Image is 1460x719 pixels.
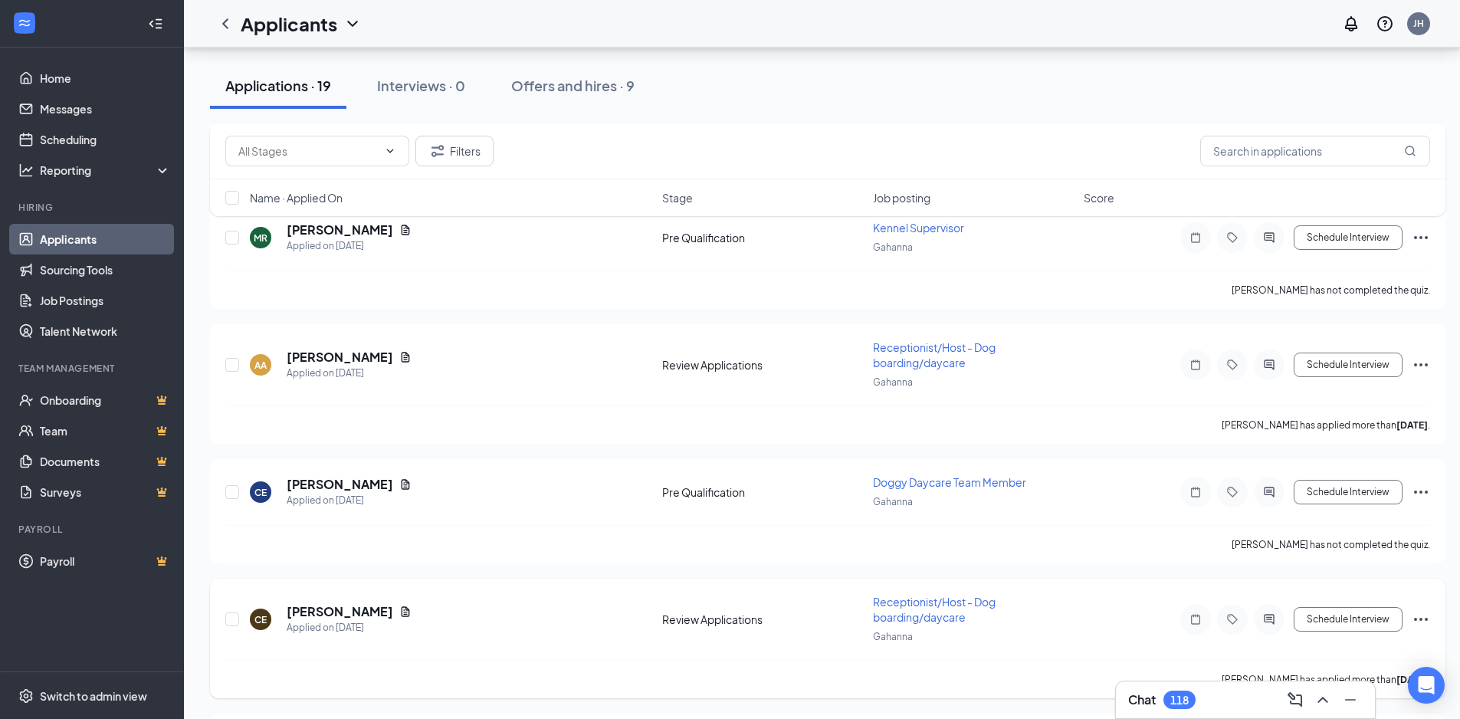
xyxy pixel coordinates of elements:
[18,523,168,536] div: Payroll
[1128,691,1156,708] h3: Chat
[1223,613,1242,625] svg: Tag
[377,76,465,95] div: Interviews · 0
[873,631,913,642] span: Gahanna
[1223,486,1242,498] svg: Tag
[40,385,171,415] a: OnboardingCrown
[399,478,412,491] svg: Document
[1294,480,1403,504] button: Schedule Interview
[873,376,913,388] span: Gahanna
[40,415,171,446] a: TeamCrown
[40,446,171,477] a: DocumentsCrown
[428,142,447,160] svg: Filter
[1294,353,1403,377] button: Schedule Interview
[399,606,412,618] svg: Document
[40,477,171,507] a: SurveysCrown
[40,63,171,94] a: Home
[1223,231,1242,244] svg: Tag
[1286,691,1304,709] svg: ComposeMessage
[287,366,412,381] div: Applied on [DATE]
[1396,419,1428,431] b: [DATE]
[1186,486,1205,498] svg: Note
[1404,145,1416,157] svg: MagnifyingGlass
[1294,607,1403,632] button: Schedule Interview
[17,15,32,31] svg: WorkstreamLogo
[1186,613,1205,625] svg: Note
[384,145,396,157] svg: ChevronDown
[1342,15,1360,33] svg: Notifications
[18,163,34,178] svg: Analysis
[1412,483,1430,501] svg: Ellipses
[1200,136,1430,166] input: Search in applications
[1232,284,1430,297] p: [PERSON_NAME] has not completed the quiz.
[1338,688,1363,712] button: Minimize
[1260,486,1278,498] svg: ActiveChat
[216,15,235,33] svg: ChevronLeft
[40,316,171,346] a: Talent Network
[1412,228,1430,247] svg: Ellipses
[873,496,913,507] span: Gahanna
[40,124,171,155] a: Scheduling
[1376,15,1394,33] svg: QuestionInfo
[1186,359,1205,371] svg: Note
[1084,190,1114,205] span: Score
[40,224,171,254] a: Applicants
[1412,356,1430,374] svg: Ellipses
[40,254,171,285] a: Sourcing Tools
[1314,691,1332,709] svg: ChevronUp
[1408,667,1445,704] div: Open Intercom Messenger
[238,143,378,159] input: All Stages
[511,76,635,95] div: Offers and hires · 9
[254,613,267,626] div: CE
[40,94,171,124] a: Messages
[18,201,168,214] div: Hiring
[1223,359,1242,371] svg: Tag
[287,238,412,254] div: Applied on [DATE]
[40,546,171,576] a: PayrollCrown
[1222,673,1430,686] p: [PERSON_NAME] has applied more than .
[662,612,864,627] div: Review Applications
[241,11,337,37] h1: Applicants
[343,15,362,33] svg: ChevronDown
[662,484,864,500] div: Pre Qualification
[1294,225,1403,250] button: Schedule Interview
[18,688,34,704] svg: Settings
[1186,231,1205,244] svg: Note
[1260,359,1278,371] svg: ActiveChat
[254,486,267,499] div: CE
[1170,694,1189,707] div: 118
[1412,610,1430,629] svg: Ellipses
[399,351,412,363] svg: Document
[40,688,147,704] div: Switch to admin view
[148,16,163,31] svg: Collapse
[1311,688,1335,712] button: ChevronUp
[40,163,172,178] div: Reporting
[873,595,996,624] span: Receptionist/Host - Dog boarding/daycare
[1260,613,1278,625] svg: ActiveChat
[287,476,393,493] h5: [PERSON_NAME]
[250,190,343,205] span: Name · Applied On
[287,349,393,366] h5: [PERSON_NAME]
[873,340,996,369] span: Receptionist/Host - Dog boarding/daycare
[873,241,913,253] span: Gahanna
[662,230,864,245] div: Pre Qualification
[254,359,267,372] div: AA
[40,285,171,316] a: Job Postings
[1341,691,1360,709] svg: Minimize
[662,190,693,205] span: Stage
[225,76,331,95] div: Applications · 19
[254,231,267,245] div: MR
[1283,688,1307,712] button: ComposeMessage
[18,362,168,375] div: Team Management
[873,190,930,205] span: Job posting
[287,603,393,620] h5: [PERSON_NAME]
[287,620,412,635] div: Applied on [DATE]
[415,136,494,166] button: Filter Filters
[1396,674,1428,685] b: [DATE]
[287,493,412,508] div: Applied on [DATE]
[1260,231,1278,244] svg: ActiveChat
[1413,17,1424,30] div: JH
[1222,419,1430,432] p: [PERSON_NAME] has applied more than .
[1232,538,1430,551] p: [PERSON_NAME] has not completed the quiz.
[662,357,864,373] div: Review Applications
